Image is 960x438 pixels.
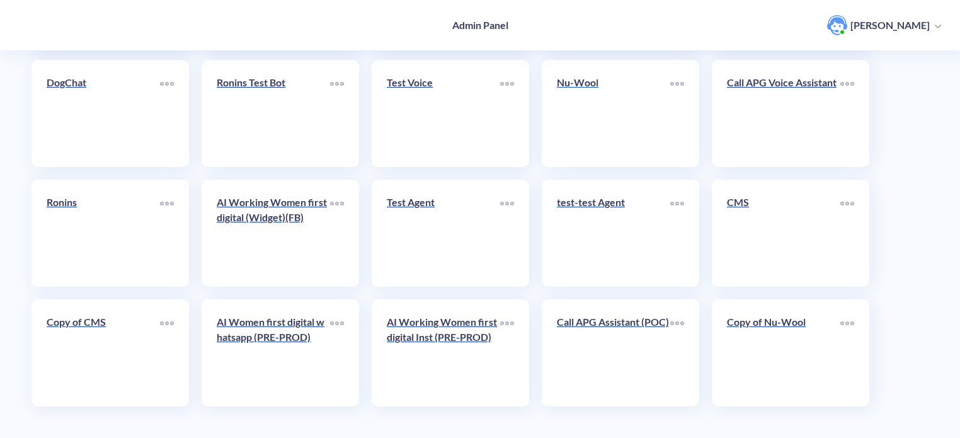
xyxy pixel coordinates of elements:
[850,18,930,32] p: [PERSON_NAME]
[821,14,947,37] button: user photo[PERSON_NAME]
[217,314,330,391] a: AI Women first digital whatsapp (PRE-PROD)
[217,75,330,90] p: Ronins Test Bot
[387,195,500,210] p: Test Agent
[557,75,670,152] a: Nu-Wool
[727,195,840,210] p: CMS
[557,195,670,272] a: test-test Agent
[217,195,330,225] p: AI Working Women first digital (Widget)(FB)
[727,314,840,330] p: Copy of Nu-Wool
[727,75,840,152] a: Call APG Voice Assistant
[557,314,670,330] p: Call APG Assistant (POC)
[557,195,670,210] p: test-test Agent
[727,195,840,272] a: CMS
[727,314,840,391] a: Copy of Nu-Wool
[387,75,500,90] p: Test Voice
[557,314,670,391] a: Call APG Assistant (POC)
[387,195,500,272] a: Test Agent
[217,75,330,152] a: Ronins Test Bot
[387,75,500,152] a: Test Voice
[47,314,160,391] a: Copy of CMS
[827,15,847,35] img: user photo
[47,75,160,90] p: DogChat
[217,314,330,345] p: AI Women first digital whatsapp (PRE-PROD)
[387,314,500,391] a: AI Working Women first digital Inst (PRE-PROD)
[557,75,670,90] p: Nu-Wool
[387,314,500,345] p: AI Working Women first digital Inst (PRE-PROD)
[47,195,160,272] a: Ronins
[47,314,160,330] p: Copy of CMS
[217,195,330,272] a: AI Working Women first digital (Widget)(FB)
[47,75,160,152] a: DogChat
[47,195,160,210] p: Ronins
[727,75,840,90] p: Call APG Voice Assistant
[452,19,508,31] h4: Admin Panel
